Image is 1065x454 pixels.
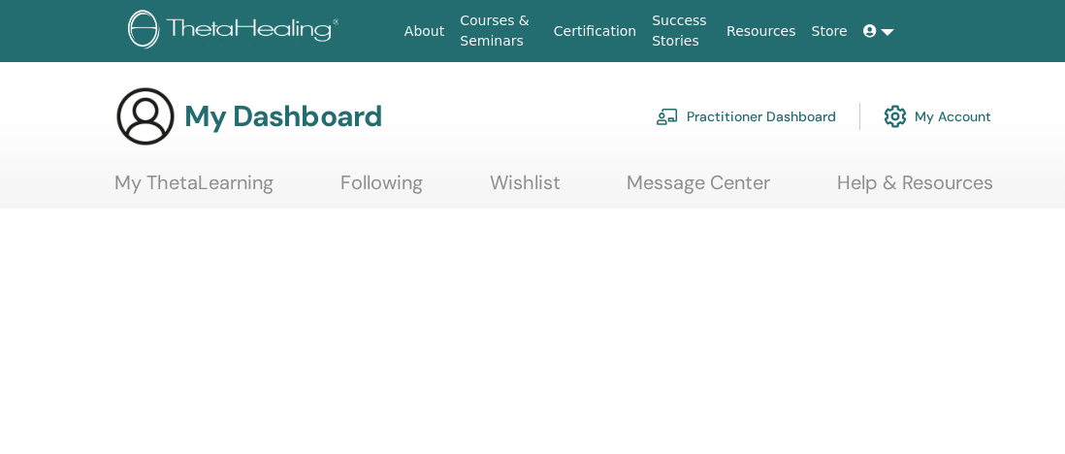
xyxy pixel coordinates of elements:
[452,3,546,59] a: Courses & Seminars
[340,171,423,209] a: Following
[644,3,719,59] a: Success Stories
[804,14,855,49] a: Store
[546,14,644,49] a: Certification
[884,95,991,138] a: My Account
[490,171,561,209] a: Wishlist
[884,100,907,133] img: cog.svg
[656,108,679,125] img: chalkboard-teacher.svg
[184,99,382,134] h3: My Dashboard
[837,171,993,209] a: Help & Resources
[114,171,274,209] a: My ThetaLearning
[656,95,836,138] a: Practitioner Dashboard
[397,14,452,49] a: About
[128,10,346,53] img: logo.png
[627,171,770,209] a: Message Center
[719,14,804,49] a: Resources
[114,85,177,147] img: generic-user-icon.jpg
